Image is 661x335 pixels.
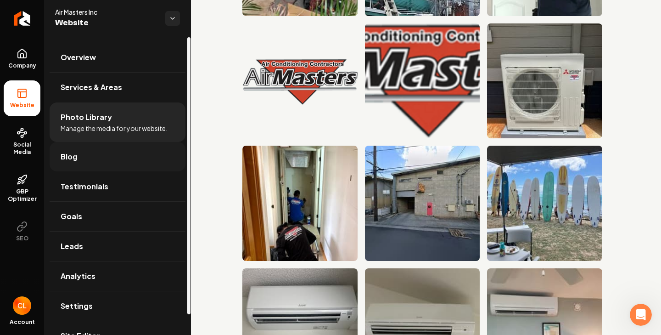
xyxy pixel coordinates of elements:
[14,11,31,26] img: Rebolt Logo
[4,120,40,163] a: Social Media
[10,318,35,326] span: Account
[4,41,40,77] a: Company
[242,23,358,139] img: AirMasters logo, air conditioning contractors, featuring a red triangle and bold text.
[50,291,185,321] a: Settings
[630,304,652,326] iframe: Intercom live chat
[61,241,83,252] span: Leads
[365,146,480,261] img: Exterior view of a warehouse with a pink door and overhead garage entrance, urban setting.
[50,73,185,102] a: Services & Areas
[5,62,40,69] span: Company
[13,296,31,315] img: Christian Louie
[4,167,40,210] a: GBP Optimizer
[50,142,185,171] a: Blog
[12,235,32,242] span: SEO
[61,82,122,93] span: Services & Areas
[61,112,112,123] span: Photo Library
[6,102,38,109] span: Website
[487,146,602,261] img: Surfboards lined up on a beach with people preparing to surf under a sunny sky.
[13,296,31,315] button: Open user button
[61,301,93,312] span: Settings
[242,146,358,261] img: Two technicians working on home renovations in a hallway, one painting and one installing.
[50,172,185,201] a: Testimonials
[61,271,95,282] span: Analytics
[61,211,82,222] span: Goals
[50,261,185,291] a: Analytics
[50,202,185,231] a: Goals
[4,214,40,250] button: SEO
[50,232,185,261] a: Leads
[365,23,480,139] img: AirMasters logo for air conditioning contractors, featuring a red triangle and bold text.
[61,52,96,63] span: Overview
[4,141,40,156] span: Social Media
[61,151,78,162] span: Blog
[55,7,158,17] span: Air Masters Inc
[61,124,168,133] span: Manage the media for your website.
[55,17,158,29] span: Website
[50,43,185,72] a: Overview
[487,23,602,139] img: Mitsubishi Electric outdoor air conditioning unit mounted on a wall at a residential property.
[61,181,108,192] span: Testimonials
[4,188,40,203] span: GBP Optimizer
